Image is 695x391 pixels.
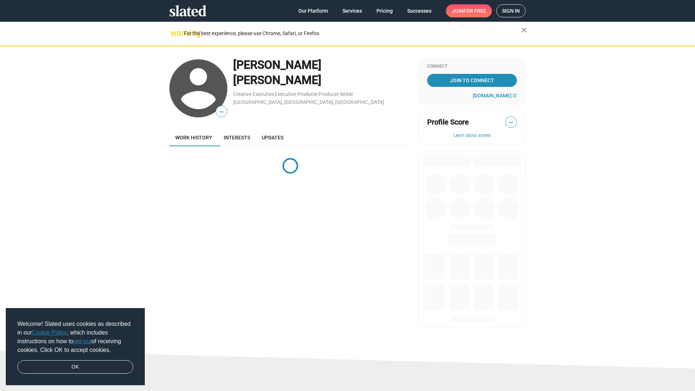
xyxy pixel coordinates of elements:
a: Our Platform [292,4,334,17]
a: Work history [169,129,218,146]
div: cookieconsent [6,308,145,386]
mat-icon: warning [170,29,179,37]
span: Profile Score [427,117,469,127]
span: — [506,118,517,127]
span: [DOMAIN_NAME] [473,93,511,98]
span: Interests [224,135,250,140]
span: Welcome! Slated uses cookies as described in our , which includes instructions on how to of recei... [17,320,133,354]
a: dismiss cookie message [17,360,133,374]
a: Joinfor free [446,4,492,17]
mat-icon: close [520,26,528,34]
a: opt-out [73,338,92,344]
div: [PERSON_NAME] [PERSON_NAME] [233,57,411,88]
a: Join To Connect [427,74,517,87]
a: Creative Executive [233,91,274,97]
span: Sign in [502,5,520,17]
a: Updates [256,129,289,146]
a: Successes [401,4,437,17]
span: Work history [175,135,212,140]
a: [DOMAIN_NAME] [473,93,517,98]
a: Sign in [496,4,526,17]
span: Our Platform [298,4,328,17]
button: Learn about scores [427,133,517,139]
a: Services [337,4,368,17]
span: for free [463,4,486,17]
span: , [274,93,275,97]
a: [GEOGRAPHIC_DATA], [GEOGRAPHIC_DATA], [GEOGRAPHIC_DATA] [233,99,384,105]
span: Join [452,4,486,17]
div: For the best experience, please use Chrome, Safari, or Firefox. [184,29,521,38]
span: Services [342,4,362,17]
span: Successes [407,4,431,17]
mat-icon: open_in_new [513,93,517,98]
a: Pricing [371,4,399,17]
div: Connect [427,64,517,70]
span: , [318,93,319,97]
a: Executive Producer [275,91,318,97]
span: — [216,107,227,117]
span: , [339,93,340,97]
a: Cookie Policy [32,329,67,336]
span: Join To Connect [429,74,515,87]
a: Writer [340,91,353,97]
a: Interests [218,129,256,146]
span: Updates [262,135,283,140]
span: Pricing [376,4,393,17]
a: Producer [319,91,339,97]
